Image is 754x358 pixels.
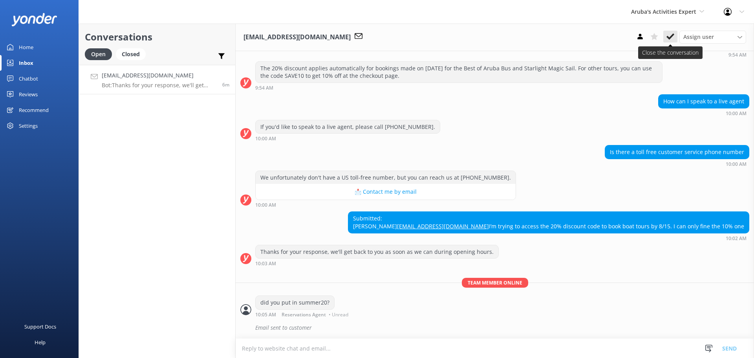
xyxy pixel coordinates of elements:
[19,55,33,71] div: Inbox
[19,71,38,86] div: Chatbot
[255,203,276,207] strong: 10:00 AM
[24,319,56,334] div: Support Docs
[397,222,489,230] a: [EMAIL_ADDRESS][DOMAIN_NAME]
[79,65,235,94] a: [EMAIL_ADDRESS][DOMAIN_NAME]Bot:Thanks for your response, we'll get back to you as soon as we can...
[659,95,749,108] div: How can I speak to a live agent
[19,39,33,55] div: Home
[255,261,276,266] strong: 10:03 AM
[726,111,747,116] strong: 10:00 AM
[85,50,116,58] a: Open
[679,31,746,43] div: Assign User
[256,62,662,83] div: The 20% discount applies automatically for bookings made on [DATE] for the Best of Aruba Bus and ...
[255,312,276,317] strong: 10:05 AM
[605,145,749,159] div: Is there a toll free customer service phone number
[19,102,49,118] div: Recommend
[370,52,749,57] div: 09:54am 13-Aug-2025 (UTC -04:00) America/Caracas
[35,334,46,350] div: Help
[85,48,112,60] div: Open
[255,321,749,334] div: Email sent to customer
[605,161,749,167] div: 10:00am 13-Aug-2025 (UTC -04:00) America/Caracas
[19,86,38,102] div: Reviews
[348,212,749,233] div: Submitted: [PERSON_NAME] I’m trying to access the 20% discount code to book boat tours by 8/15. I...
[85,29,229,44] h2: Conversations
[19,118,38,134] div: Settings
[222,81,229,88] span: 10:02am 13-Aug-2025 (UTC -04:00) America/Caracas
[255,312,350,317] div: 10:05am 13-Aug-2025 (UTC -04:00) America/Caracas
[348,235,749,241] div: 10:02am 13-Aug-2025 (UTC -04:00) America/Caracas
[243,32,351,42] h3: [EMAIL_ADDRESS][DOMAIN_NAME]
[255,202,516,207] div: 10:00am 13-Aug-2025 (UTC -04:00) America/Caracas
[256,296,334,309] div: did you put in summer20?
[255,86,273,90] strong: 9:54 AM
[116,48,146,60] div: Closed
[726,236,747,241] strong: 10:02 AM
[256,120,440,134] div: If you'd like to speak to a live agent, please call [PHONE_NUMBER].
[462,278,528,288] span: Team member online
[683,33,714,41] span: Assign user
[102,71,216,80] h4: [EMAIL_ADDRESS][DOMAIN_NAME]
[329,312,348,317] span: • Unread
[631,8,696,15] span: Aruba's Activities Expert
[116,50,150,58] a: Closed
[256,245,498,259] div: Thanks for your response, we'll get back to you as soon as we can during opening hours.
[240,321,749,334] div: 2025-08-13T14:09:21.385
[658,110,749,116] div: 10:00am 13-Aug-2025 (UTC -04:00) America/Caracas
[255,85,662,90] div: 09:54am 13-Aug-2025 (UTC -04:00) America/Caracas
[255,136,276,141] strong: 10:00 AM
[728,53,747,57] strong: 9:54 AM
[726,162,747,167] strong: 10:00 AM
[255,261,499,266] div: 10:03am 13-Aug-2025 (UTC -04:00) America/Caracas
[12,13,57,26] img: yonder-white-logo.png
[102,82,216,89] p: Bot: Thanks for your response, we'll get back to you as soon as we can during opening hours.
[256,184,516,200] button: 📩 Contact me by email
[282,312,326,317] span: Reservations Agent
[256,171,516,184] div: We unfortunately don't have a US toll-free number, but you can reach us at [PHONE_NUMBER].
[255,136,440,141] div: 10:00am 13-Aug-2025 (UTC -04:00) America/Caracas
